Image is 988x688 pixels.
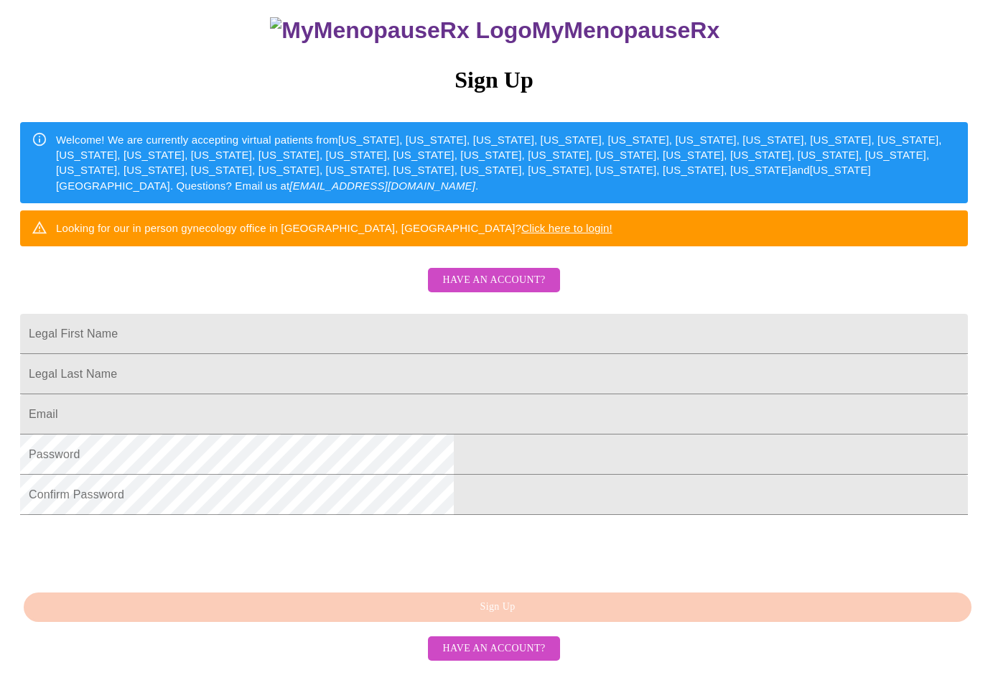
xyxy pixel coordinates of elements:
a: Click here to login! [521,222,612,234]
h3: MyMenopauseRx [22,17,969,44]
a: Have an account? [424,641,563,654]
button: Have an account? [428,636,559,661]
img: MyMenopauseRx Logo [270,17,531,44]
button: Have an account? [428,268,559,293]
span: Have an account? [442,271,545,289]
a: Have an account? [424,284,563,296]
span: Have an account? [442,640,545,658]
h3: Sign Up [20,67,968,93]
iframe: reCAPTCHA [20,522,238,578]
div: Looking for our in person gynecology office in [GEOGRAPHIC_DATA], [GEOGRAPHIC_DATA]? [56,215,612,241]
div: Welcome! We are currently accepting virtual patients from [US_STATE], [US_STATE], [US_STATE], [US... [56,126,956,200]
em: [EMAIL_ADDRESS][DOMAIN_NAME] [289,180,475,192]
